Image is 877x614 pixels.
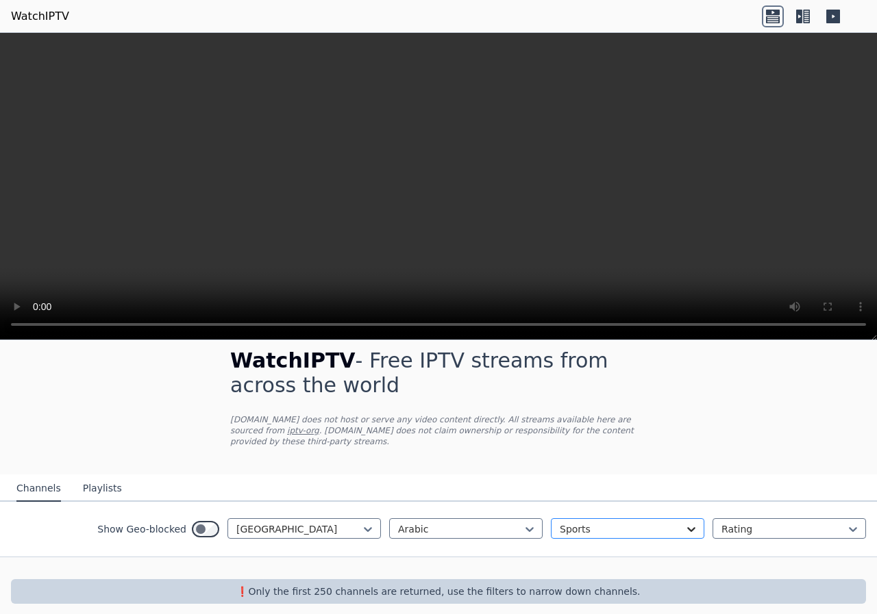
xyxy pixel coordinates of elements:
span: WatchIPTV [230,348,356,372]
p: [DOMAIN_NAME] does not host or serve any video content directly. All streams available here are s... [230,414,647,447]
label: Show Geo-blocked [97,522,186,536]
button: Playlists [83,476,122,502]
h1: - Free IPTV streams from across the world [230,348,647,398]
p: ❗️Only the first 250 channels are returned, use the filters to narrow down channels. [16,585,861,598]
button: Channels [16,476,61,502]
a: WatchIPTV [11,8,69,25]
a: iptv-org [287,426,319,435]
